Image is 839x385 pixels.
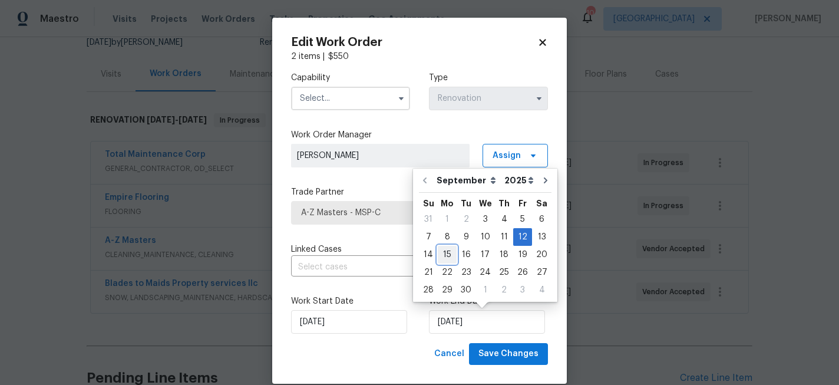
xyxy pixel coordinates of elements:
div: Tue Sep 02 2025 [457,210,475,228]
div: 2 items | [291,51,548,62]
div: 2 [457,211,475,228]
div: Wed Sep 10 2025 [475,228,495,246]
div: 4 [532,282,551,298]
div: Fri Sep 19 2025 [513,246,532,264]
div: 3 [475,211,495,228]
button: Go to previous month [416,169,434,192]
div: Wed Sep 17 2025 [475,246,495,264]
span: Save Changes [478,347,539,361]
div: 10 [475,229,495,245]
div: Sun Sep 28 2025 [419,281,438,299]
label: Capability [291,72,410,84]
label: Type [429,72,548,84]
div: Tue Sep 16 2025 [457,246,475,264]
div: 1 [475,282,495,298]
div: Sun Sep 07 2025 [419,228,438,246]
div: 25 [495,264,513,281]
div: Fri Sep 12 2025 [513,228,532,246]
div: Mon Sep 22 2025 [438,264,457,281]
button: Cancel [430,343,469,365]
div: Thu Sep 11 2025 [495,228,513,246]
abbr: Tuesday [461,199,471,208]
div: Sun Sep 14 2025 [419,246,438,264]
input: Select cases [291,258,515,277]
select: Month [434,172,501,189]
button: Show options [394,91,408,106]
div: Sat Sep 06 2025 [532,210,551,228]
div: Wed Sep 24 2025 [475,264,495,281]
button: Save Changes [469,343,548,365]
div: 29 [438,282,457,298]
span: Assign [493,150,521,162]
select: Year [501,172,537,189]
div: Thu Oct 02 2025 [495,281,513,299]
div: Fri Oct 03 2025 [513,281,532,299]
div: Mon Sep 15 2025 [438,246,457,264]
span: Linked Cases [291,243,342,255]
div: 23 [457,264,475,281]
div: 8 [438,229,457,245]
span: Cancel [434,347,464,361]
button: Show options [532,91,546,106]
div: Fri Sep 26 2025 [513,264,532,281]
h2: Edit Work Order [291,37,537,48]
div: 22 [438,264,457,281]
div: 18 [495,246,513,263]
div: 20 [532,246,551,263]
div: 6 [532,211,551,228]
div: Fri Sep 05 2025 [513,210,532,228]
label: Work Start Date [291,295,410,307]
span: $ 550 [328,52,349,61]
div: 19 [513,246,532,263]
div: 16 [457,246,475,263]
div: 17 [475,246,495,263]
div: Thu Sep 04 2025 [495,210,513,228]
div: 13 [532,229,551,245]
input: M/D/YYYY [291,310,407,334]
div: 15 [438,246,457,263]
div: 5 [513,211,532,228]
abbr: Wednesday [479,199,492,208]
div: Sat Sep 13 2025 [532,228,551,246]
input: Select... [429,87,548,110]
div: 3 [513,282,532,298]
div: 31 [419,211,438,228]
div: 4 [495,211,513,228]
div: Thu Sep 18 2025 [495,246,513,264]
label: Work Order Manager [291,129,548,141]
div: 30 [457,282,475,298]
label: Trade Partner [291,186,548,198]
div: 14 [419,246,438,263]
div: 12 [513,229,532,245]
div: Thu Sep 25 2025 [495,264,513,281]
div: 26 [513,264,532,281]
div: Sun Aug 31 2025 [419,210,438,228]
div: Mon Sep 08 2025 [438,228,457,246]
div: 1 [438,211,457,228]
div: 21 [419,264,438,281]
div: 28 [419,282,438,298]
div: 24 [475,264,495,281]
input: M/D/YYYY [429,310,545,334]
div: Sun Sep 21 2025 [419,264,438,281]
div: Mon Sep 01 2025 [438,210,457,228]
button: Go to next month [537,169,554,192]
span: A-Z Masters - MSP-C [301,207,538,219]
div: Sat Oct 04 2025 [532,281,551,299]
div: Wed Sep 03 2025 [475,210,495,228]
div: 9 [457,229,475,245]
div: 2 [495,282,513,298]
div: 27 [532,264,551,281]
div: Sat Sep 27 2025 [532,264,551,281]
abbr: Monday [441,199,454,208]
div: Wed Oct 01 2025 [475,281,495,299]
div: Tue Sep 09 2025 [457,228,475,246]
abbr: Friday [518,199,527,208]
abbr: Thursday [498,199,510,208]
input: Select... [291,87,410,110]
abbr: Saturday [536,199,547,208]
div: Sat Sep 20 2025 [532,246,551,264]
div: 7 [419,229,438,245]
div: 11 [495,229,513,245]
div: Mon Sep 29 2025 [438,281,457,299]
